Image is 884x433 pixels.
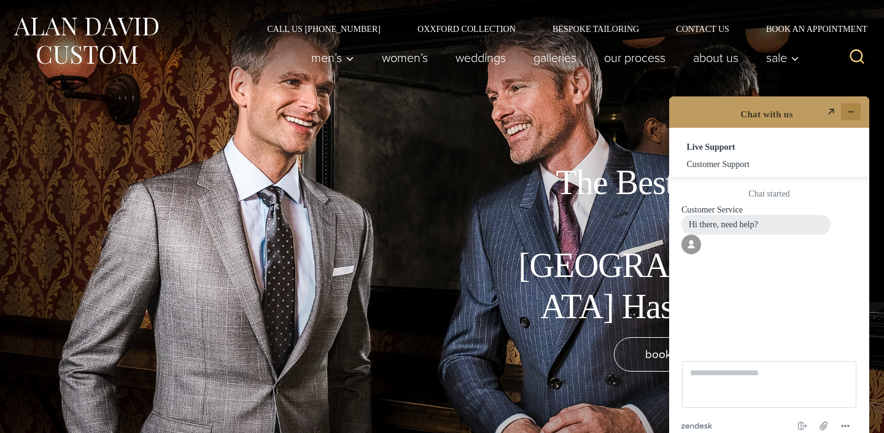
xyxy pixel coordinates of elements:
button: View Search Form [842,43,872,72]
a: Oxxford Collection [399,25,534,33]
nav: Primary Navigation [298,45,806,70]
a: weddings [442,45,520,70]
span: Chat [29,9,54,20]
a: Our Process [591,45,680,70]
a: Women’s [368,45,442,70]
button: Child menu of Sale [753,45,806,70]
iframe: Find more information here [654,82,884,433]
button: Attach file [160,337,179,353]
a: About Us [680,45,753,70]
button: Menu [181,337,201,352]
a: Galleries [520,45,591,70]
img: Alan David Custom [12,14,160,68]
span: book an appointment [645,345,754,363]
button: End chat [138,337,158,352]
a: Bespoke Tailoring [534,25,657,33]
nav: Secondary Navigation [249,25,872,33]
h1: The Best Custom Suits [GEOGRAPHIC_DATA] Has to Offer [510,162,786,327]
a: Call Us [PHONE_NUMBER] [249,25,399,33]
a: Contact Us [657,25,748,33]
a: book an appointment [614,337,786,372]
button: Child menu of Men’s [298,45,368,70]
a: Book an Appointment [748,25,872,33]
